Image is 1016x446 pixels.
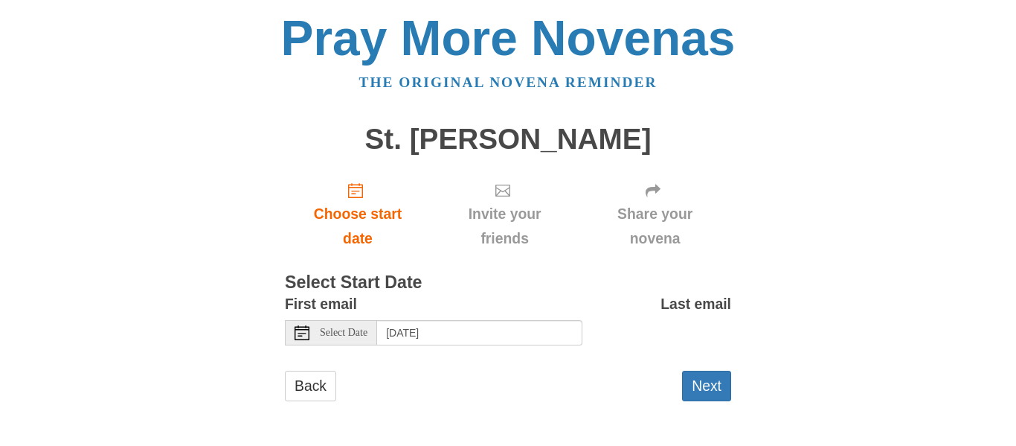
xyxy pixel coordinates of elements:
[320,328,367,338] span: Select Date
[594,202,716,251] span: Share your novena
[285,124,731,156] h1: St. [PERSON_NAME]
[300,202,416,251] span: Choose start date
[285,371,336,401] a: Back
[431,170,579,258] div: Click "Next" to confirm your start date first.
[682,371,731,401] button: Next
[579,170,731,258] div: Click "Next" to confirm your start date first.
[285,170,431,258] a: Choose start date
[446,202,564,251] span: Invite your friends
[285,273,731,293] h3: Select Start Date
[281,10,736,66] a: Pray More Novenas
[285,292,357,316] label: First email
[359,74,657,90] a: The original novena reminder
[660,292,731,316] label: Last email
